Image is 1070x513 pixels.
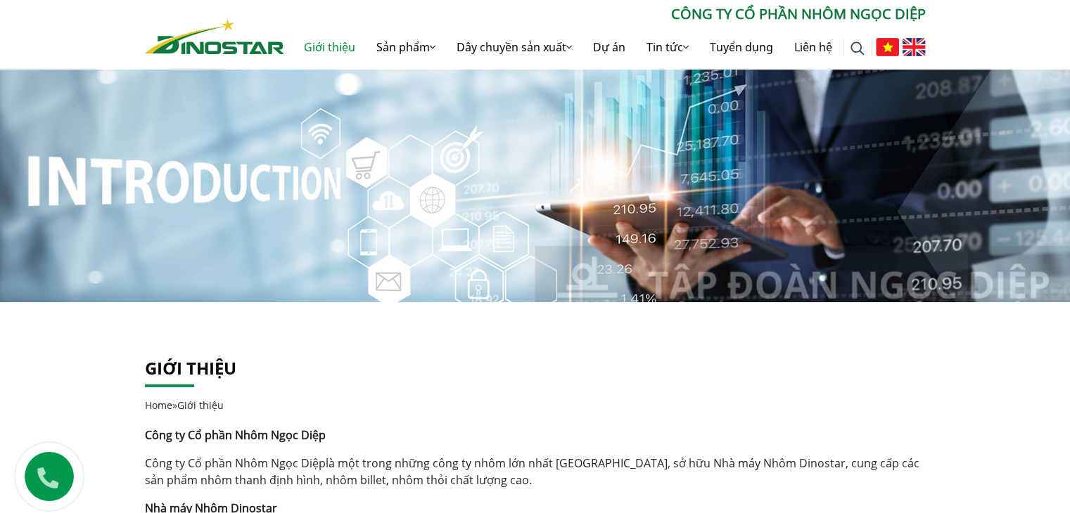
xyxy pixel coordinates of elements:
[366,25,446,70] a: Sản phẩm
[145,427,326,443] strong: Công ty Cổ phần Nhôm Ngọc Diệp
[145,356,236,379] a: Giới thiệu
[145,19,284,54] img: Nhôm Dinostar
[293,25,366,70] a: Giới thiệu
[636,25,699,70] a: Tin tức
[699,25,784,70] a: Tuyển dụng
[284,4,926,25] p: CÔNG TY CỔ PHẦN NHÔM NGỌC DIỆP
[784,25,843,70] a: Liên hệ
[145,398,224,412] span: »
[145,455,326,471] a: Công ty Cổ phần Nhôm Ngọc Diệp
[446,25,582,70] a: Dây chuyền sản xuất
[903,38,926,56] img: English
[145,455,926,488] p: là một trong những công ty nhôm lớn nhất [GEOGRAPHIC_DATA], sở hữu Nhà máy Nhôm Dinostar, cung cấ...
[177,398,224,412] span: Giới thiệu
[851,41,865,56] img: search
[582,25,636,70] a: Dự án
[876,38,899,56] img: Tiếng Việt
[145,398,172,412] a: Home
